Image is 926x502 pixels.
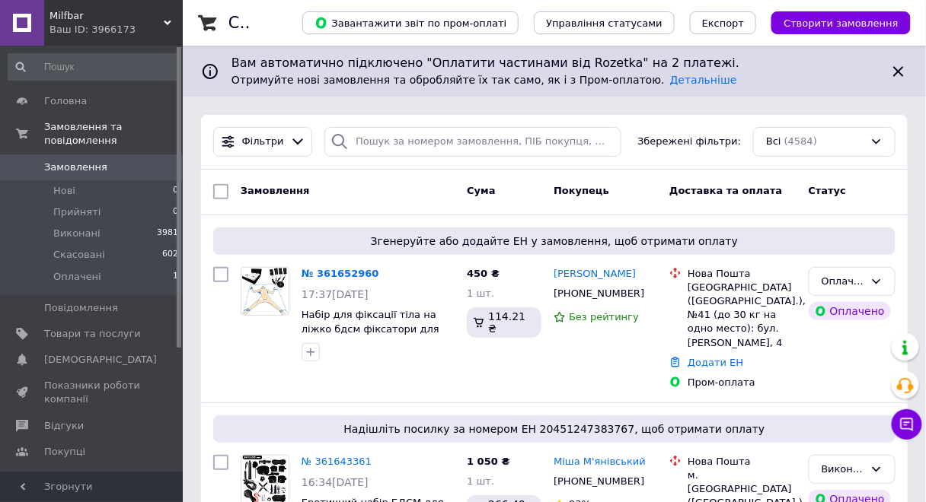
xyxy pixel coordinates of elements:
span: Завантажити звіт по пром-оплаті [315,16,506,30]
span: Прийняті [53,205,101,219]
div: Ваш ID: 3966173 [49,23,183,37]
span: 450 ₴ [467,268,500,279]
a: № 361652960 [302,268,379,279]
span: Вам автоматично підключено "Оплатити частинами від Rozetka" на 2 платежі. [231,55,877,72]
a: Додати ЕН [688,357,743,368]
span: Доставка та оплата [669,185,782,196]
span: Збережені фільтри: [637,135,741,149]
a: Фото товару [241,267,289,316]
span: 1 шт. [467,288,494,299]
span: 3981 [157,227,178,240]
span: Milfbar [49,9,164,23]
a: Набір для фіксації тіла на ліжко бдсм фіксатори для прив'язування до ліжка [302,309,439,348]
button: Чат з покупцем [892,409,922,440]
span: Нові [53,184,75,198]
span: [DEMOGRAPHIC_DATA] [44,353,157,367]
button: Створити замовлення [771,11,911,34]
div: Пром-оплата [688,376,796,389]
span: 0 [173,205,178,219]
span: Каталог ProSale [44,471,126,485]
span: Показники роботи компанії [44,379,141,406]
span: Фільтри [242,135,284,149]
span: Отримуйте нові замовлення та обробляйте їх так само, як і з Пром-оплатою. [231,74,737,86]
span: Згенеруйте або додайте ЕН у замовлення, щоб отримати оплату [219,234,889,249]
span: Покупці [44,445,85,459]
span: Скасовані [53,248,105,262]
span: 602 [162,248,178,262]
span: 1 050 ₴ [467,456,509,467]
h1: Список замовлень [228,14,383,32]
div: Нова Пошта [688,267,796,281]
div: Оплачено [822,274,864,290]
span: Товари та послуги [44,327,141,341]
span: 1 шт. [467,475,494,487]
span: 17:37[DATE] [302,288,369,300]
span: Замовлення [44,160,107,174]
a: Міша М'янівський [554,455,646,469]
div: Оплачено [809,302,891,320]
input: Пошук [8,53,180,81]
a: № 361643361 [302,456,372,467]
div: [GEOGRAPHIC_DATA] ([GEOGRAPHIC_DATA].), №41 (до 30 кг на одно место): бул. [PERSON_NAME], 4 [688,281,796,350]
span: Відгуки [44,419,84,433]
button: Управління статусами [534,11,675,34]
div: [PHONE_NUMBER] [551,472,645,491]
span: Покупець [554,185,609,196]
span: Управління статусами [546,17,663,29]
span: (4584) [784,135,817,147]
div: Виконано [822,462,864,478]
button: Експорт [690,11,757,34]
div: [PHONE_NUMBER] [551,284,645,303]
span: Створити замовлення [784,17,899,29]
span: Всі [766,135,781,149]
span: Повідомлення [44,301,118,315]
span: Статус [809,185,847,196]
img: Фото товару [241,268,289,315]
a: [PERSON_NAME] [554,267,636,281]
span: Головна [44,94,87,108]
span: Замовлення [241,185,309,196]
a: Детальніше [670,74,737,86]
span: 1 [173,270,178,284]
span: Замовлення та повідомлення [44,120,183,148]
div: 114.21 ₴ [467,307,541,338]
span: Cума [467,185,495,196]
span: Експорт [702,17,745,29]
span: Оплачені [53,270,101,284]
span: Виконані [53,227,101,240]
span: Надішліть посилку за номером ЕН 20451247383767, щоб отримати оплату [219,421,889,437]
span: 0 [173,184,178,198]
span: 16:34[DATE] [302,476,369,488]
div: Нова Пошта [688,455,796,469]
button: Завантажити звіт по пром-оплаті [302,11,519,34]
span: Без рейтингу [569,311,639,322]
input: Пошук за номером замовлення, ПІБ покупця, номером телефону, Email, номером накладної [324,127,621,157]
a: Створити замовлення [756,17,911,28]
